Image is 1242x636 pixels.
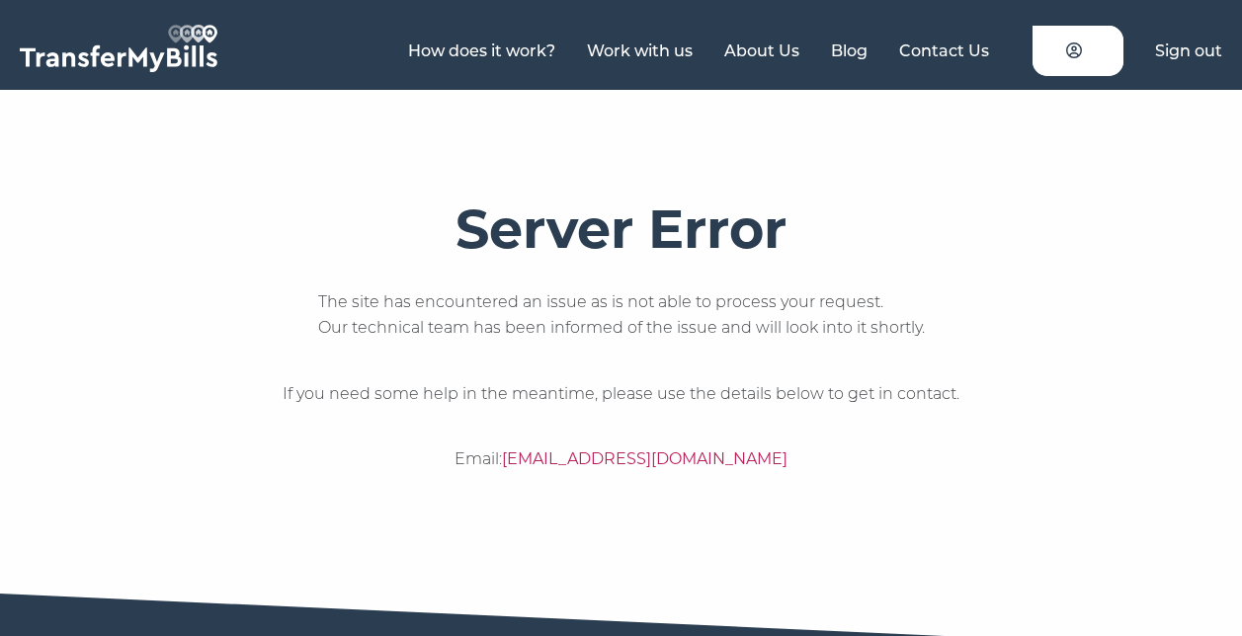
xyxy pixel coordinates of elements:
[1155,41,1222,60] a: Sign out
[455,199,787,260] h1: Server Error
[318,289,925,341] p: The site has encountered an issue as is not able to process your request. Our technical team has ...
[502,449,787,468] a: [EMAIL_ADDRESS][DOMAIN_NAME]
[283,381,959,407] p: If you need some help in the meantime, please use the details below to get in contact.
[724,41,799,60] a: About Us
[455,446,787,472] p: Email:
[899,41,989,60] a: Contact Us
[20,25,217,72] img: TransferMyBills.com - Helping ease the stress of moving
[408,41,555,60] a: How does it work?
[587,41,693,60] a: Work with us
[831,41,868,60] a: Blog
